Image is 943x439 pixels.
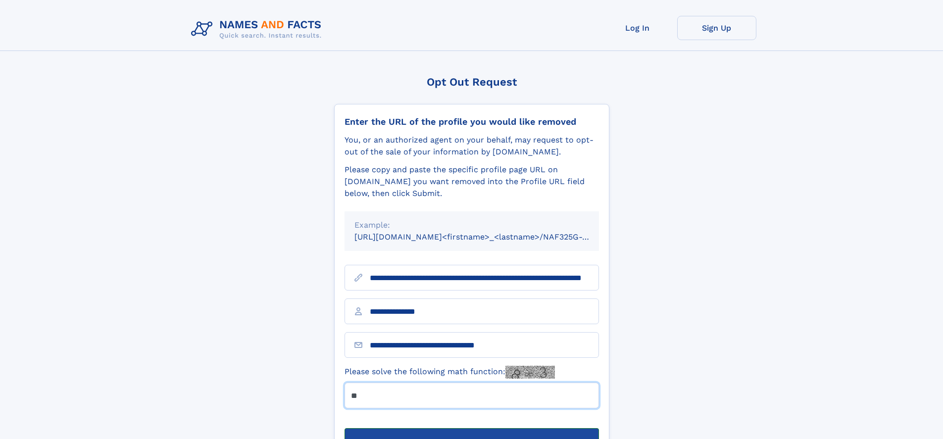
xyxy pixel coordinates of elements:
[345,116,599,127] div: Enter the URL of the profile you would like removed
[354,219,589,231] div: Example:
[598,16,677,40] a: Log In
[187,16,330,43] img: Logo Names and Facts
[345,164,599,199] div: Please copy and paste the specific profile page URL on [DOMAIN_NAME] you want removed into the Pr...
[345,134,599,158] div: You, or an authorized agent on your behalf, may request to opt-out of the sale of your informatio...
[354,232,618,242] small: [URL][DOMAIN_NAME]<firstname>_<lastname>/NAF325G-xxxxxxxx
[677,16,756,40] a: Sign Up
[334,76,609,88] div: Opt Out Request
[345,366,555,379] label: Please solve the following math function:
